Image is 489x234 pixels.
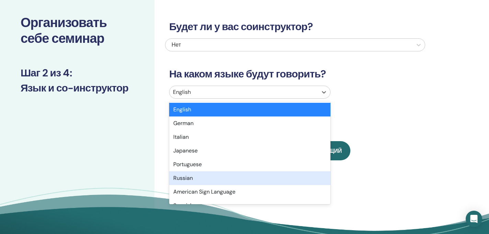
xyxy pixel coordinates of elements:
[165,21,425,33] h3: Будет ли у вас соинструктор?
[169,171,330,185] div: Russian
[169,103,330,116] div: English
[169,199,330,212] div: Spanish
[169,144,330,158] div: Japanese
[165,68,425,80] h3: На каком языке будут говорить?
[466,211,482,227] div: Open Intercom Messenger
[169,158,330,171] div: Portuguese
[169,130,330,144] div: Italian
[21,15,134,46] h2: Организовать себе семинар
[169,116,330,130] div: German
[172,41,181,48] span: Нет
[169,185,330,199] div: American Sign Language
[21,82,134,94] h3: Язык и со-инструктор
[21,67,134,79] h3: Шаг 2 из 4 :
